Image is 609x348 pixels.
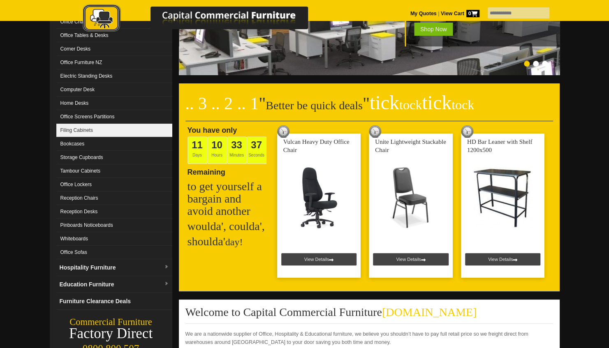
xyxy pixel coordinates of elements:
img: Capital Commercial Furniture Logo [60,4,348,34]
span: Remaining [188,165,225,176]
a: Filing Cabinets [56,124,172,137]
a: Storage Cupboards [56,151,172,164]
span: Seconds [247,136,266,164]
a: Reception Chairs [56,191,172,205]
a: Office Furniture NZ [56,56,172,69]
img: dropdown [164,281,169,286]
span: 10 [211,139,222,150]
span: " [363,94,474,113]
span: " [259,94,266,113]
img: tick tock deal clock [369,125,381,138]
strong: View Cart [441,11,479,16]
span: Days [188,136,207,164]
h2: woulda', coulda', [188,220,270,233]
a: Furniture Clearance Deals [56,293,172,310]
a: Office Tables & Desks [56,29,172,42]
img: tick tock deal clock [277,125,289,138]
a: My Quotes [410,11,437,16]
p: We are a nationwide supplier of Office, Hospitality & Educational furniture, we believe you shoul... [185,330,553,346]
a: Home Desks [56,97,172,110]
span: 0 [466,10,479,17]
span: tock [399,97,422,112]
h2: Welcome to Capital Commercial Furniture [185,306,553,324]
a: Pinboards Noticeboards [56,219,172,232]
span: 33 [231,139,242,150]
span: 37 [251,139,262,150]
a: View Cart0 [439,11,479,16]
a: Bookcases [56,137,172,151]
span: .. 3 .. 2 .. 1 [185,94,259,113]
span: Hours [207,136,227,164]
a: Office Sofas [56,246,172,259]
li: Page dot 2 [533,61,539,67]
span: You have only [188,126,237,134]
a: Whiteboards [56,232,172,246]
span: tock [452,97,474,112]
a: Corner Desks [56,42,172,56]
span: day! [225,237,243,247]
h2: Better be quick deals [185,97,553,121]
a: Tambour Cabinets [56,164,172,178]
a: Computer Desk [56,83,172,97]
a: Office Chairs [56,15,172,29]
a: Capital Commercial Furniture Logo [60,4,348,37]
h2: shoulda' [188,235,270,248]
a: Education Furnituredropdown [56,276,172,293]
span: tick tick [370,92,474,113]
span: Minutes [227,136,247,164]
a: Office Screens Partitions [56,110,172,124]
a: Reception Desks [56,205,172,219]
a: Office Lockers [56,178,172,191]
span: 11 [192,139,203,150]
a: Electric Standing Desks [56,69,172,83]
div: Factory Direct [50,328,172,339]
a: Hospitality Furnituredropdown [56,259,172,276]
div: Commercial Furniture [50,316,172,328]
img: dropdown [164,265,169,270]
li: Page dot 1 [524,61,530,67]
li: Page dot 3 [542,61,548,67]
img: tick tock deal clock [461,125,473,138]
a: Office Furniture WE'VE GOT THE LOT!Buy individually or use our quote builder for discounts on mul... [179,71,561,76]
h2: to get yourself a bargain and avoid another [188,180,270,217]
span: [DOMAIN_NAME] [382,306,477,318]
span: Shop Now [414,23,453,36]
